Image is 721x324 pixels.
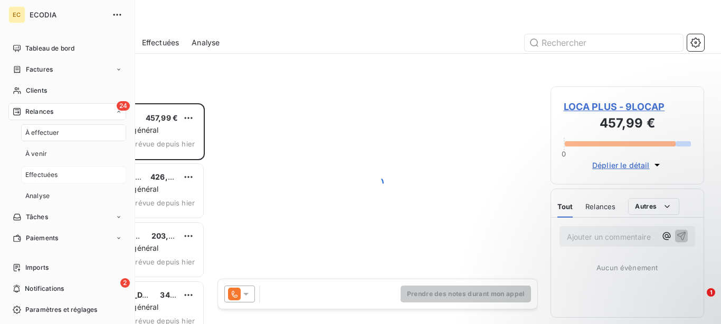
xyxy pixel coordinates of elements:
[150,172,184,181] span: 426,29 €
[151,231,185,240] span: 203,65 €
[592,160,650,171] span: Déplier le détail
[557,202,573,211] span: Tout
[142,37,179,48] span: Effectuées
[131,258,195,266] span: prévue depuis hier
[510,222,721,296] iframe: Intercom notifications message
[26,233,58,243] span: Paiements
[25,263,49,272] span: Imports
[589,159,666,171] button: Déplier le détail
[525,34,683,51] input: Rechercher
[585,202,615,211] span: Relances
[564,114,691,135] h3: 457,99 €
[160,290,194,299] span: 349,50 €
[707,288,715,297] span: 1
[562,150,566,158] span: 0
[131,199,195,207] span: prévue depuis hier
[131,140,195,148] span: prévue depuis hier
[628,198,679,215] button: Autres
[25,128,60,138] span: À effectuer
[25,44,74,53] span: Tableau de bord
[25,170,58,180] span: Effectuées
[25,305,97,315] span: Paramètres et réglages
[564,100,691,114] span: LOCA PLUS - 9LOCAP
[26,86,47,95] span: Clients
[8,6,25,23] div: EC
[26,65,53,74] span: Factures
[192,37,220,48] span: Analyse
[30,11,106,19] span: ECODIA
[26,212,48,222] span: Tâches
[685,288,710,313] iframe: Intercom live chat
[25,284,64,293] span: Notifications
[25,149,47,159] span: À venir
[25,191,50,201] span: Analyse
[401,286,531,302] button: Prendre des notes durant mon appel
[117,101,130,111] span: 24
[120,278,130,288] span: 2
[25,107,53,116] span: Relances
[74,290,223,299] span: [DEMOGRAPHIC_DATA][PERSON_NAME]
[146,113,178,122] span: 457,99 €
